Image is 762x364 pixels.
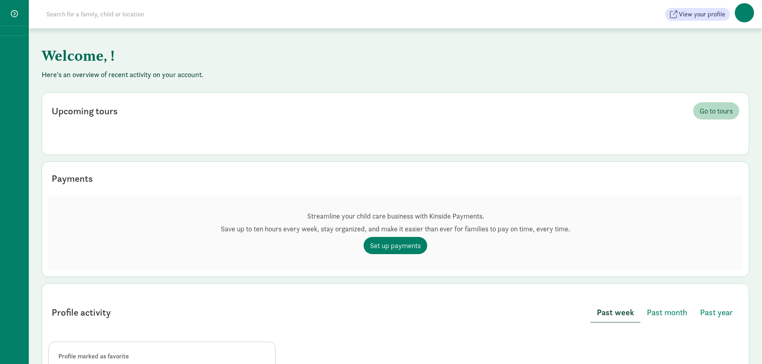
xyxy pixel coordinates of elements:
[665,8,730,21] button: View your profile
[42,70,749,80] p: Here's an overview of recent activity on your account.
[693,102,739,119] a: Go to tours
[679,10,725,19] span: View your profile
[597,306,634,319] span: Past week
[52,104,118,118] div: Upcoming tours
[221,211,570,221] p: Streamline your child care business with Kinside Payments.
[640,303,694,322] button: Past month
[700,105,733,116] span: Go to tours
[590,303,640,322] button: Past week
[364,237,427,254] a: Set up payments
[221,224,570,234] p: Save up to ten hours every week, stay organized, and make it easier than ever for families to pay...
[42,41,438,70] h1: Welcome, !
[647,306,687,319] span: Past month
[694,303,739,322] button: Past year
[370,240,421,251] span: Set up payments
[700,306,733,319] span: Past year
[42,6,266,22] input: Search for a family, child or location
[52,171,93,186] div: Payments
[52,305,111,320] div: Profile activity
[58,352,266,361] div: Profile marked as favorite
